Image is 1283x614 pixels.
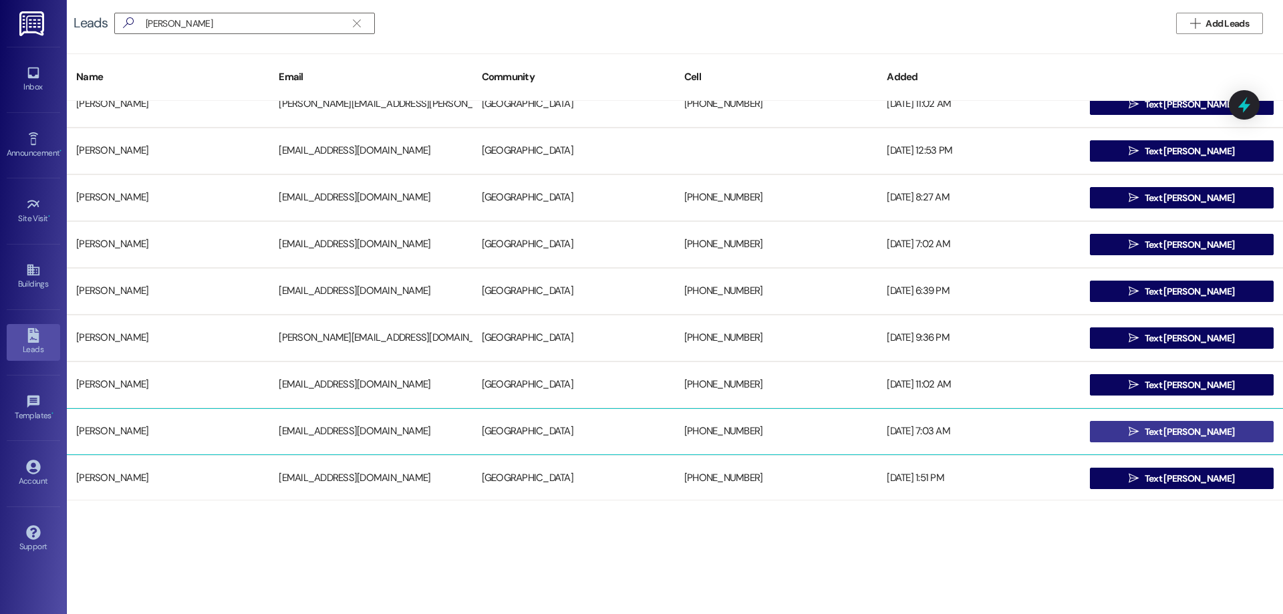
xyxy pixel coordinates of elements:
[7,193,60,229] a: Site Visit •
[1090,468,1274,489] button: Text [PERSON_NAME]
[1145,331,1234,345] span: Text [PERSON_NAME]
[877,184,1080,211] div: [DATE] 8:27 AM
[67,325,269,351] div: [PERSON_NAME]
[7,456,60,492] a: Account
[472,418,675,445] div: [GEOGRAPHIC_DATA]
[1145,238,1234,252] span: Text [PERSON_NAME]
[472,91,675,118] div: [GEOGRAPHIC_DATA]
[675,465,877,492] div: [PHONE_NUMBER]
[67,138,269,164] div: [PERSON_NAME]
[675,61,877,94] div: Cell
[7,390,60,426] a: Templates •
[353,18,360,29] i: 
[675,278,877,305] div: [PHONE_NUMBER]
[472,61,675,94] div: Community
[51,409,53,418] span: •
[877,325,1080,351] div: [DATE] 9:36 PM
[1129,239,1139,250] i: 
[877,138,1080,164] div: [DATE] 12:53 PM
[1090,281,1274,302] button: Text [PERSON_NAME]
[7,324,60,360] a: Leads
[472,184,675,211] div: [GEOGRAPHIC_DATA]
[269,371,472,398] div: [EMAIL_ADDRESS][DOMAIN_NAME]
[67,465,269,492] div: [PERSON_NAME]
[472,465,675,492] div: [GEOGRAPHIC_DATA]
[675,91,877,118] div: [PHONE_NUMBER]
[472,371,675,398] div: [GEOGRAPHIC_DATA]
[877,371,1080,398] div: [DATE] 11:02 AM
[67,184,269,211] div: [PERSON_NAME]
[1176,13,1263,34] button: Add Leads
[48,212,50,221] span: •
[472,325,675,351] div: [GEOGRAPHIC_DATA]
[19,11,47,36] img: ResiDesk Logo
[1145,472,1234,486] span: Text [PERSON_NAME]
[1145,378,1234,392] span: Text [PERSON_NAME]
[1129,333,1139,343] i: 
[877,418,1080,445] div: [DATE] 7:03 AM
[1129,286,1139,297] i: 
[1190,18,1200,29] i: 
[74,16,108,30] div: Leads
[1205,17,1249,31] span: Add Leads
[67,91,269,118] div: [PERSON_NAME]
[269,184,472,211] div: [EMAIL_ADDRESS][DOMAIN_NAME]
[675,325,877,351] div: [PHONE_NUMBER]
[675,371,877,398] div: [PHONE_NUMBER]
[1145,191,1234,205] span: Text [PERSON_NAME]
[7,259,60,295] a: Buildings
[1090,327,1274,349] button: Text [PERSON_NAME]
[877,278,1080,305] div: [DATE] 6:39 PM
[1090,374,1274,396] button: Text [PERSON_NAME]
[1129,146,1139,156] i: 
[269,418,472,445] div: [EMAIL_ADDRESS][DOMAIN_NAME]
[1129,426,1139,437] i: 
[1129,473,1139,484] i: 
[877,465,1080,492] div: [DATE] 1:51 PM
[1090,94,1274,115] button: Text [PERSON_NAME]
[269,231,472,258] div: [EMAIL_ADDRESS][DOMAIN_NAME]
[1090,140,1274,162] button: Text [PERSON_NAME]
[675,184,877,211] div: [PHONE_NUMBER]
[269,138,472,164] div: [EMAIL_ADDRESS][DOMAIN_NAME]
[1145,425,1234,439] span: Text [PERSON_NAME]
[269,91,472,118] div: [PERSON_NAME][EMAIL_ADDRESS][PERSON_NAME][DOMAIN_NAME]
[1090,187,1274,208] button: Text [PERSON_NAME]
[1145,98,1234,112] span: Text [PERSON_NAME]
[877,61,1080,94] div: Added
[269,465,472,492] div: [EMAIL_ADDRESS][DOMAIN_NAME]
[346,13,368,33] button: Clear text
[1129,99,1139,110] i: 
[877,91,1080,118] div: [DATE] 11:02 AM
[67,418,269,445] div: [PERSON_NAME]
[7,521,60,557] a: Support
[1090,421,1274,442] button: Text [PERSON_NAME]
[472,231,675,258] div: [GEOGRAPHIC_DATA]
[877,231,1080,258] div: [DATE] 7:02 AM
[269,61,472,94] div: Email
[1145,144,1234,158] span: Text [PERSON_NAME]
[1090,234,1274,255] button: Text [PERSON_NAME]
[67,278,269,305] div: [PERSON_NAME]
[472,138,675,164] div: [GEOGRAPHIC_DATA]
[269,325,472,351] div: [PERSON_NAME][EMAIL_ADDRESS][DOMAIN_NAME]
[1145,285,1234,299] span: Text [PERSON_NAME]
[67,371,269,398] div: [PERSON_NAME]
[118,16,139,30] i: 
[146,14,346,33] input: Search name/email/community (quotes for exact match e.g. "John Smith")
[675,231,877,258] div: [PHONE_NUMBER]
[675,418,877,445] div: [PHONE_NUMBER]
[67,231,269,258] div: [PERSON_NAME]
[67,61,269,94] div: Name
[472,278,675,305] div: [GEOGRAPHIC_DATA]
[1129,192,1139,203] i: 
[1129,379,1139,390] i: 
[7,61,60,98] a: Inbox
[59,146,61,156] span: •
[269,278,472,305] div: [EMAIL_ADDRESS][DOMAIN_NAME]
